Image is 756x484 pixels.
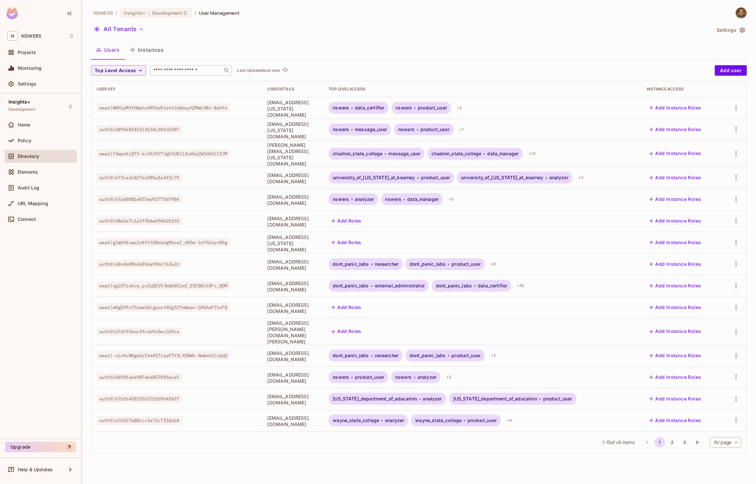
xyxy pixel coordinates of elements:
[97,327,182,336] span: auth0|67d1956dcf9c4d9c0ec559ca
[91,24,147,34] button: All Tenants
[97,173,182,182] span: auth0|673cadc8276df85afa4ffc79
[329,302,364,313] button: Add Roles
[97,238,230,247] span: waad|glWd3fuws2zNYt32Bda6gM6reZ_d03m-ioY56ipvNSg
[267,393,318,406] span: [EMAIL_ADDRESS][DOMAIN_NAME]
[461,175,543,180] span: university_of_[US_STATE]_at_kearney
[647,87,716,92] div: Instance Access
[355,127,387,132] span: message_user
[7,31,18,41] span: N
[432,151,481,156] span: chadron_state_college
[199,10,240,16] span: User Management
[97,149,230,158] span: waad|Y3wpefrQTV-kvVSJXY7JgE5U8Jlfod6qZW3d6ViCSJM
[415,418,462,423] span: wayne_state_college
[267,280,318,293] span: [EMAIL_ADDRESS][DOMAIN_NAME]
[194,10,196,16] li: /
[18,201,48,206] span: URL Mapping
[647,103,704,113] button: Add Instance Roles
[267,194,318,206] span: [EMAIL_ADDRESS][DOMAIN_NAME]
[267,320,318,345] span: [EMAIL_ADDRESS][PERSON_NAME][DOMAIN_NAME][PERSON_NAME]
[454,103,465,113] div: + 2
[647,281,704,291] button: Add Instance Roles
[267,99,318,118] span: [EMAIL_ADDRESS][US_STATE][DOMAIN_NAME]
[329,216,364,226] button: Add Roles
[514,281,526,291] div: + 10
[18,185,39,190] span: Audit Log
[715,65,747,76] button: Add user
[6,7,18,19] img: SReyMgAAAABJRU5ErkJggg==
[647,124,704,135] button: Add Instance Roles
[667,437,677,448] button: Go to page 2
[267,87,318,92] div: User Details
[421,175,450,180] span: product_user
[355,105,384,110] span: data_certifier
[267,259,318,271] span: [EMAIL_ADDRESS][DOMAIN_NAME]
[452,353,481,358] span: product_user
[333,175,415,180] span: university_of_[US_STATE]_at_kearney
[420,127,450,132] span: product_user
[407,197,439,202] span: data_manager
[267,172,318,184] span: [EMAIL_ADDRESS][DOMAIN_NAME]
[488,259,498,269] div: + 6
[417,375,436,380] span: analyzer
[95,67,136,75] span: Top Level Access
[91,65,146,76] button: Top Level Access
[655,437,665,448] button: page 1
[97,303,230,312] span: waad|mKgD39x7SrwwU6Lgpuzt4Ug3ZYmWpwo-Q4GAoFIhrFQ
[410,261,446,267] span: dont_panic_labs
[18,50,36,55] span: Projects
[647,326,704,337] button: Add Instance Roles
[97,373,182,381] span: auth0|689f4abe987eba8570f4ace5
[396,105,412,110] span: nswers
[543,396,572,401] span: product_user
[5,442,76,452] button: Upgrade
[647,302,704,313] button: Add Instance Roles
[267,415,318,427] span: [EMAIL_ADDRESS][DOMAIN_NAME]
[18,138,31,143] span: Policy
[97,195,182,203] span: auth0|67ad0881e075ed92775b7904
[355,197,374,202] span: analyzer
[97,416,182,425] span: auth0|6761b7a88ccc5a7fc7f10ab4
[97,260,182,268] span: auth0|68c468962e05da99dc763a2d
[385,418,404,423] span: analyzer
[710,437,741,448] div: 15 / page
[18,66,42,71] span: Monitoring
[267,234,318,253] span: [EMAIL_ADDRESS][US_STATE][DOMAIN_NAME]
[97,351,230,360] span: waad|-slcKxNKgeUxEte417rqaPTY3LX0BWb-NmWxblCsUq0
[18,154,39,159] span: Directory
[267,350,318,362] span: [EMAIL_ADDRESS][DOMAIN_NAME]
[602,439,634,446] span: 1 - 15 of 45 items
[549,175,568,180] span: analyzer
[18,122,30,127] span: Home
[333,261,369,267] span: dont_panic_labs
[124,10,145,16] span: Insights+
[333,283,369,288] span: dont_panic_labs
[647,237,704,248] button: Add Instance Roles
[446,194,456,204] div: + 3
[267,372,318,384] span: [EMAIL_ADDRESS][DOMAIN_NAME]
[280,67,289,74] span: Click to refresh data
[9,99,30,105] span: Insights+
[488,350,498,361] div: + 3
[91,42,125,58] button: Users
[647,372,704,382] button: Add Instance Roles
[647,216,704,226] button: Add Instance Roles
[647,415,704,426] button: Add Instance Roles
[94,10,113,16] span: the active workspace
[333,396,417,401] span: [US_STATE]_department_of_education
[385,197,401,202] span: nswers
[478,283,507,288] span: data_certifier
[18,217,36,222] span: Connect
[333,375,349,380] span: nswers
[333,105,349,110] span: nswers
[329,87,636,92] div: Top Level Access
[21,33,41,39] span: Workspace: NSWERS
[333,151,382,156] span: chadron_state_college
[267,142,318,167] span: [PERSON_NAME][EMAIL_ADDRESS][US_STATE][DOMAIN_NAME]
[333,197,349,202] span: nswers
[148,10,150,16] span: :
[237,68,280,73] p: Last Updated just now
[283,67,288,74] span: refresh
[281,67,289,74] button: refresh
[647,259,704,269] button: Add Instance Roles
[267,121,318,140] span: [EMAIL_ADDRESS][US_STATE][DOMAIN_NAME]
